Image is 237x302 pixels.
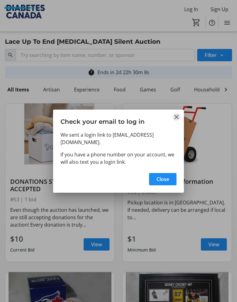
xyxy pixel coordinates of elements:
[53,110,184,131] h3: Check your email to log in
[156,175,169,183] span: Close
[173,113,180,121] button: Close
[60,131,177,146] p: We sent a login link to [EMAIL_ADDRESS][DOMAIN_NAME].
[149,173,177,185] button: Close
[60,151,177,166] p: If you have a phone number on your account, we will also text you a login link.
